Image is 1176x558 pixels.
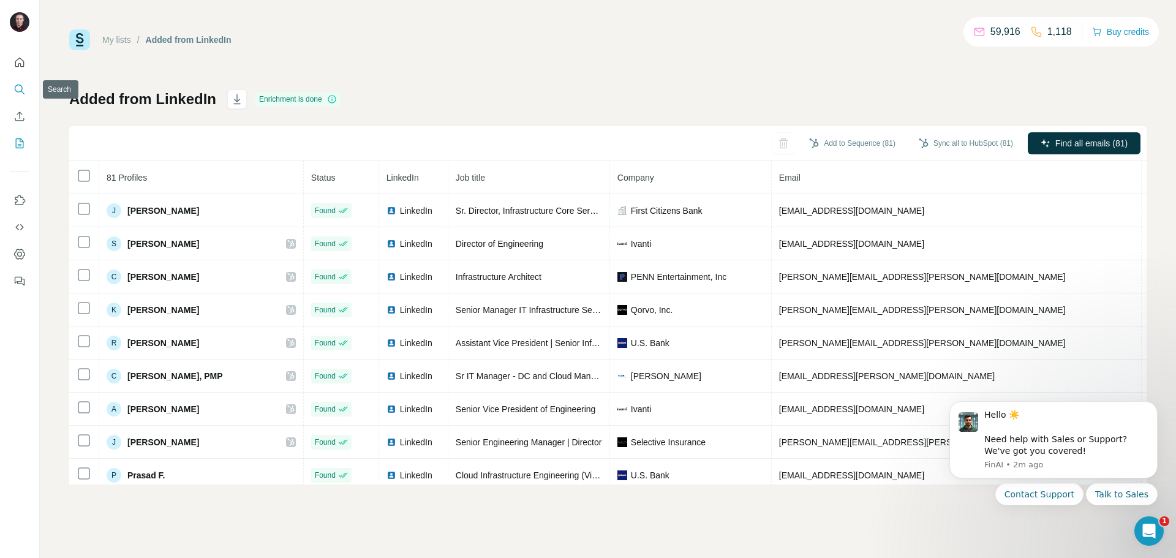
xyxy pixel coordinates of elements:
[617,407,627,411] img: company-logo
[386,371,396,381] img: LinkedIn logo
[10,78,29,100] button: Search
[456,206,609,216] span: Sr. Director, Infrastructure Core Services
[386,206,396,216] img: LinkedIn logo
[631,436,706,448] span: Selective Insurance
[386,470,396,480] img: LinkedIn logo
[400,370,432,382] span: LinkedIn
[127,205,199,217] span: [PERSON_NAME]
[456,305,615,315] span: Senior Manager IT Infrastructure Services
[107,336,121,350] div: R
[1055,137,1128,149] span: Find all emails (81)
[315,404,336,415] span: Found
[107,369,121,383] div: C
[400,436,432,448] span: LinkedIn
[127,304,199,316] span: [PERSON_NAME]
[400,469,432,481] span: LinkedIn
[617,242,627,246] img: company-logo
[910,134,1022,153] button: Sync all to HubSpot (81)
[102,35,131,45] a: My lists
[386,239,396,249] img: LinkedIn logo
[617,437,627,447] img: company-logo
[1134,516,1164,546] iframe: Intercom live chat
[400,238,432,250] span: LinkedIn
[107,270,121,284] div: C
[127,238,199,250] span: [PERSON_NAME]
[10,189,29,211] button: Use Surfe on LinkedIn
[386,272,396,282] img: LinkedIn logo
[456,338,818,348] span: Assistant Vice President | Senior Infrastructure Engineer | Product Owner (Network Automation)
[315,205,336,216] span: Found
[1159,516,1169,526] span: 1
[779,272,1066,282] span: [PERSON_NAME][EMAIL_ADDRESS][PERSON_NAME][DOMAIN_NAME]
[779,206,924,216] span: [EMAIL_ADDRESS][DOMAIN_NAME]
[107,402,121,417] div: A
[931,386,1176,552] iframe: Intercom notifications message
[990,25,1020,39] p: 59,916
[631,304,673,316] span: Qorvo, Inc.
[456,404,596,414] span: Senior Vice President of Engineering
[107,236,121,251] div: S
[386,305,396,315] img: LinkedIn logo
[127,337,199,349] span: [PERSON_NAME]
[10,51,29,74] button: Quick start
[127,469,165,481] span: Prasad F.
[631,238,651,250] span: Ivanti
[69,89,216,109] h1: Added from LinkedIn
[400,304,432,316] span: LinkedIn
[617,371,627,381] img: company-logo
[779,404,924,414] span: [EMAIL_ADDRESS][DOMAIN_NAME]
[456,239,543,249] span: Director of Engineering
[400,271,432,283] span: LinkedIn
[456,371,647,381] span: Sr IT Manager - DC and Cloud Management, SRE
[617,272,627,282] img: company-logo
[107,468,121,483] div: P
[779,173,801,183] span: Email
[315,337,336,349] span: Found
[107,173,147,183] span: 81 Profiles
[456,470,735,480] span: Cloud Infrastructure Engineering (Vice President - Individual Contribution)
[1047,25,1072,39] p: 1,118
[137,34,140,46] li: /
[1028,132,1140,154] button: Find all emails (81)
[107,203,121,218] div: J
[146,34,232,46] div: Added from LinkedIn
[69,29,90,50] img: Surfe Logo
[617,338,627,348] img: company-logo
[315,238,336,249] span: Found
[311,173,336,183] span: Status
[10,216,29,238] button: Use Surfe API
[400,205,432,217] span: LinkedIn
[400,403,432,415] span: LinkedIn
[10,12,29,32] img: Avatar
[631,469,669,481] span: U.S. Bank
[617,173,654,183] span: Company
[779,371,995,381] span: [EMAIL_ADDRESS][PERSON_NAME][DOMAIN_NAME]
[617,305,627,315] img: company-logo
[400,337,432,349] span: LinkedIn
[107,303,121,317] div: K
[255,92,341,107] div: Enrichment is done
[107,435,121,450] div: J
[631,403,651,415] span: Ivanti
[315,437,336,448] span: Found
[10,243,29,265] button: Dashboard
[456,173,485,183] span: Job title
[456,272,541,282] span: Infrastructure Architect
[801,134,904,153] button: Add to Sequence (81)
[10,105,29,127] button: Enrich CSV
[779,437,1066,447] span: [PERSON_NAME][EMAIL_ADDRESS][PERSON_NAME][DOMAIN_NAME]
[315,470,336,481] span: Found
[127,403,199,415] span: [PERSON_NAME]
[631,337,669,349] span: U.S. Bank
[779,305,1066,315] span: [PERSON_NAME][EMAIL_ADDRESS][PERSON_NAME][DOMAIN_NAME]
[779,239,924,249] span: [EMAIL_ADDRESS][DOMAIN_NAME]
[315,371,336,382] span: Found
[10,270,29,292] button: Feedback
